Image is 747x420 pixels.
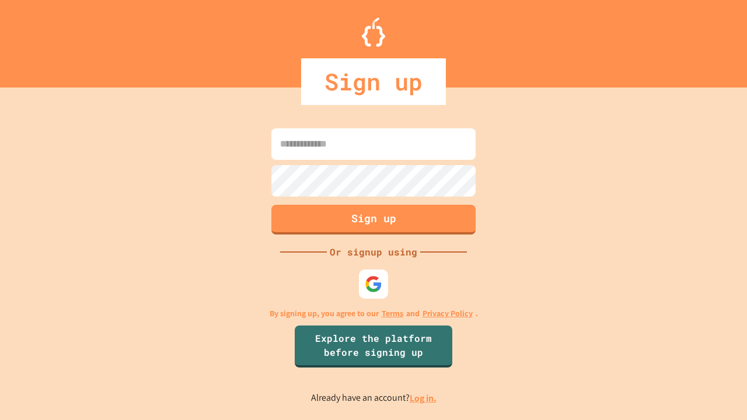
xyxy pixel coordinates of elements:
[311,391,437,405] p: Already have an account?
[301,58,446,105] div: Sign up
[362,17,385,47] img: Logo.svg
[365,275,382,293] img: google-icon.svg
[271,205,476,235] button: Sign up
[295,325,452,367] a: Explore the platform before signing up
[382,307,403,320] a: Terms
[327,245,420,259] div: Or signup using
[270,307,478,320] p: By signing up, you agree to our and .
[410,392,437,404] a: Log in.
[423,307,473,320] a: Privacy Policy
